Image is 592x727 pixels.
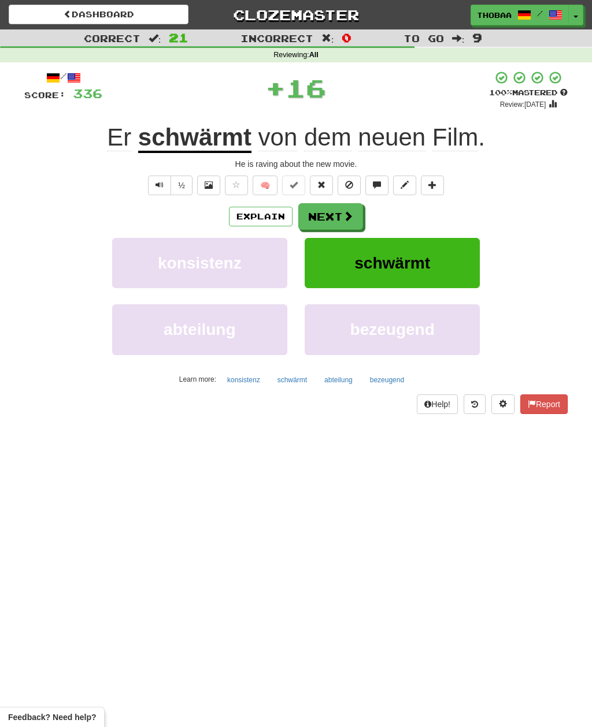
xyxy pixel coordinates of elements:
[146,176,193,195] div: Text-to-speech controls
[318,371,359,389] button: abteilung
[107,124,131,151] span: Er
[321,33,334,43] span: :
[393,176,416,195] button: Edit sentence (alt+d)
[286,73,326,102] span: 16
[364,371,410,389] button: bezeugend
[240,32,313,44] span: Incorrect
[477,10,512,20] span: thobaa
[221,371,267,389] button: konsistenz
[158,254,242,272] span: konsistenz
[169,31,188,44] span: 21
[309,51,319,59] strong: All
[171,176,193,195] button: ½
[310,176,333,195] button: Reset to 0% Mastered (alt+r)
[112,304,287,355] button: abteilung
[358,124,425,151] span: neuen
[452,33,465,43] span: :
[338,176,361,195] button: Ignore sentence (alt+i)
[417,394,458,414] button: Help!
[421,176,444,195] button: Add to collection (alt+a)
[229,207,293,226] button: Explain
[489,88,568,98] div: Mastered
[251,124,485,151] span: .
[258,124,298,151] span: von
[500,100,546,109] small: Review: [DATE]
[365,176,388,195] button: Discuss sentence (alt+u)
[265,70,286,105] span: +
[350,320,435,338] span: bezeugend
[354,254,430,272] span: schwärmt
[282,176,305,195] button: Set this sentence to 100% Mastered (alt+m)
[342,31,351,44] span: 0
[84,32,140,44] span: Correct
[305,238,480,288] button: schwärmt
[305,304,480,355] button: bezeugend
[24,70,102,85] div: /
[24,158,568,170] div: He is raving about the new movie.
[24,90,66,100] span: Score:
[149,33,161,43] span: :
[271,371,313,389] button: schwärmt
[8,711,96,723] span: Open feedback widget
[471,5,569,25] a: thobaa /
[489,88,512,97] span: 100 %
[179,375,216,383] small: Learn more:
[164,320,235,338] span: abteilung
[73,86,102,100] span: 336
[225,176,248,195] button: Favorite sentence (alt+f)
[304,124,351,151] span: dem
[148,176,171,195] button: Play sentence audio (ctl+space)
[112,238,287,288] button: konsistenz
[537,9,543,17] span: /
[138,124,251,153] u: schwärmt
[253,176,277,195] button: 🧠
[472,31,482,44] span: 9
[464,394,486,414] button: Round history (alt+y)
[9,5,188,24] a: Dashboard
[206,5,386,25] a: Clozemaster
[520,394,568,414] button: Report
[404,32,444,44] span: To go
[197,176,220,195] button: Show image (alt+x)
[432,124,478,151] span: Film
[298,203,363,230] button: Next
